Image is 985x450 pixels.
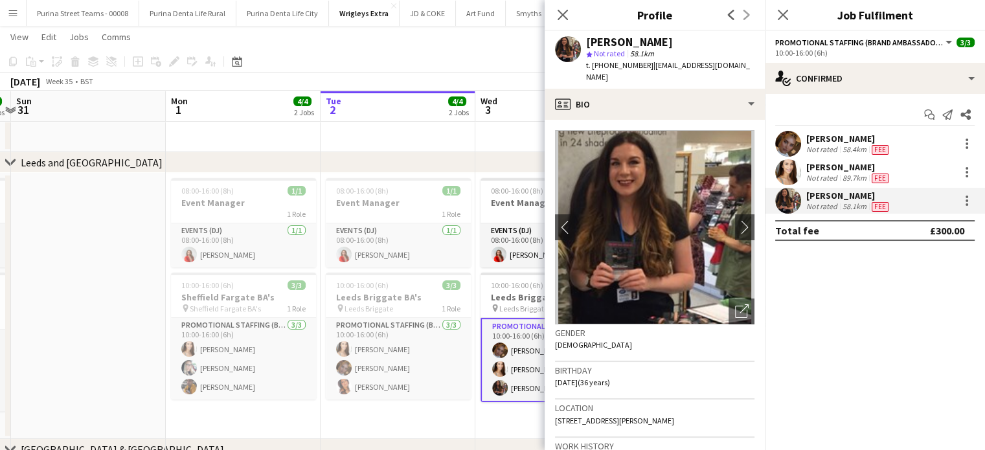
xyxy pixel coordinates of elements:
h3: Event Manager [326,197,471,208]
img: Crew avatar or photo [555,130,754,324]
h3: Event Manager [171,197,316,208]
a: Edit [36,28,62,45]
span: 1 Role [287,209,306,219]
h3: Job Fulfilment [765,6,985,23]
span: 3 [479,102,497,117]
app-card-role: Promotional Staffing (Brand Ambassadors)3/310:00-16:00 (6h)[PERSON_NAME][PERSON_NAME][PERSON_NAME] [481,318,626,402]
div: Confirmed [765,63,985,94]
span: Comms [102,31,131,43]
span: Tue [326,95,341,107]
div: Leeds and [GEOGRAPHIC_DATA] [21,156,163,169]
span: View [10,31,28,43]
span: 1/1 [288,186,306,196]
span: 3/3 [957,38,975,47]
span: 58.1km [628,49,657,58]
span: Mon [171,95,188,107]
button: Art Fund [456,1,506,26]
span: Edit [41,31,56,43]
h3: Location [555,402,754,414]
app-job-card: 08:00-16:00 (8h)1/1Event Manager1 RoleEvents (DJ)1/108:00-16:00 (8h)[PERSON_NAME] [481,178,626,267]
h3: Leeds Briggate BA's [481,291,626,303]
span: Leeds Briggate [499,304,548,313]
span: [STREET_ADDRESS][PERSON_NAME] [555,416,674,425]
app-card-role: Promotional Staffing (Brand Ambassadors)3/310:00-16:00 (6h)[PERSON_NAME][PERSON_NAME][PERSON_NAME] [171,318,316,399]
a: Comms [96,28,136,45]
span: Fee [872,145,889,155]
span: Wed [481,95,497,107]
div: 10:00-16:00 (6h)3/3Leeds Briggate BA's Leeds Briggate1 RolePromotional Staffing (Brand Ambassador... [481,273,626,402]
div: Crew has different fees then in role [869,201,891,212]
div: [PERSON_NAME] [806,190,891,201]
div: Not rated [806,144,840,155]
span: Not rated [594,49,625,58]
div: 10:00-16:00 (6h) [775,48,975,58]
h3: Gender [555,327,754,339]
div: [PERSON_NAME] [806,161,891,173]
span: Sun [16,95,32,107]
button: Purina Street Teams - 00008 [27,1,139,26]
span: 10:00-16:00 (6h) [491,280,543,290]
h3: Event Manager [481,197,626,208]
span: 08:00-16:00 (8h) [181,186,234,196]
div: Total fee [775,224,819,237]
span: Fee [872,174,889,183]
div: Not rated [806,173,840,183]
div: 2 Jobs [294,107,314,117]
div: Open photos pop-in [729,298,754,324]
div: 89.7km [840,173,869,183]
h3: Sheffield Fargate BA's [171,291,316,303]
h3: Profile [545,6,765,23]
app-job-card: 08:00-16:00 (8h)1/1Event Manager1 RoleEvents (DJ)1/108:00-16:00 (8h)[PERSON_NAME] [171,178,316,267]
div: £300.00 [930,224,964,237]
span: 1 [169,102,188,117]
span: 4/4 [448,96,466,106]
button: Purina Denta Life Rural [139,1,236,26]
app-card-role: Events (DJ)1/108:00-16:00 (8h)[PERSON_NAME] [171,223,316,267]
span: Promotional Staffing (Brand Ambassadors) [775,38,944,47]
button: Purina Denta Life City [236,1,329,26]
span: 31 [14,102,32,117]
span: Sheffield Fargate BA's [190,304,261,313]
span: 4/4 [293,96,311,106]
div: [PERSON_NAME] [586,36,673,48]
app-job-card: 10:00-16:00 (6h)3/3Leeds Briggate BA's Leeds Briggate1 RolePromotional Staffing (Brand Ambassador... [326,273,471,399]
app-card-role: Events (DJ)1/108:00-16:00 (8h)[PERSON_NAME] [326,223,471,267]
span: 1 Role [442,304,460,313]
button: Smyths [506,1,552,26]
span: Week 35 [43,76,75,86]
span: Leeds Briggate [345,304,393,313]
div: 58.1km [840,201,869,212]
span: | [EMAIL_ADDRESS][DOMAIN_NAME] [586,60,750,82]
div: 2 Jobs [449,107,469,117]
span: [DEMOGRAPHIC_DATA] [555,340,632,350]
button: Promotional Staffing (Brand Ambassadors) [775,38,954,47]
span: 1 Role [442,209,460,219]
div: Crew has different fees then in role [869,173,891,183]
span: 2 [324,102,341,117]
div: Bio [545,89,765,120]
span: 10:00-16:00 (6h) [181,280,234,290]
a: Jobs [64,28,94,45]
app-job-card: 08:00-16:00 (8h)1/1Event Manager1 RoleEvents (DJ)1/108:00-16:00 (8h)[PERSON_NAME] [326,178,471,267]
h3: Leeds Briggate BA's [326,291,471,303]
span: 3/3 [288,280,306,290]
span: 08:00-16:00 (8h) [491,186,543,196]
div: Not rated [806,201,840,212]
app-card-role: Events (DJ)1/108:00-16:00 (8h)[PERSON_NAME] [481,223,626,267]
a: View [5,28,34,45]
div: [PERSON_NAME] [806,133,891,144]
button: JD & COKE [400,1,456,26]
div: [DATE] [10,75,40,88]
span: Jobs [69,31,89,43]
div: BST [80,76,93,86]
span: 10:00-16:00 (6h) [336,280,389,290]
span: 08:00-16:00 (8h) [336,186,389,196]
span: 1 Role [287,304,306,313]
app-card-role: Promotional Staffing (Brand Ambassadors)3/310:00-16:00 (6h)[PERSON_NAME][PERSON_NAME][PERSON_NAME] [326,318,471,399]
app-job-card: 10:00-16:00 (6h)3/3Sheffield Fargate BA's Sheffield Fargate BA's1 RolePromotional Staffing (Brand... [171,273,316,399]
